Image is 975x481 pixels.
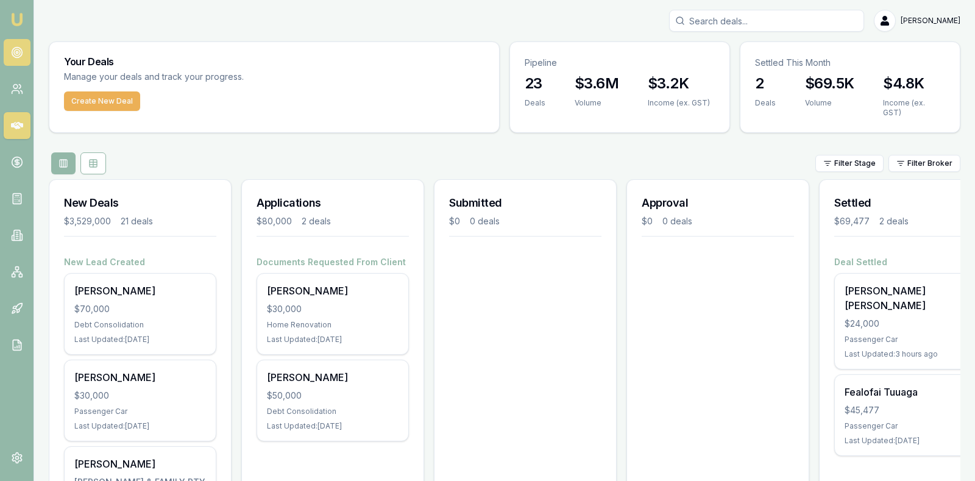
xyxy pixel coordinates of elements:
div: Home Renovation [267,320,399,330]
button: Filter Broker [888,155,960,172]
div: Income (ex. GST) [648,98,710,108]
h3: Applications [257,194,409,212]
div: [PERSON_NAME] [74,457,206,471]
div: Volume [805,98,854,108]
div: 2 deals [302,215,331,227]
div: Deals [755,98,776,108]
div: Debt Consolidation [74,320,206,330]
div: 21 deals [121,215,153,227]
h3: $3.6M [575,74,619,93]
div: Last Updated: [DATE] [267,421,399,431]
div: $30,000 [267,303,399,315]
h3: 2 [755,74,776,93]
div: [PERSON_NAME] [267,370,399,385]
h3: Your Deals [64,57,484,66]
h3: $69.5K [805,74,854,93]
p: Manage your deals and track your progress. [64,70,376,84]
div: Income (ex. GST) [883,98,945,118]
div: $3,529,000 [64,215,111,227]
div: $50,000 [267,390,399,402]
div: Deals [525,98,545,108]
span: [PERSON_NAME] [901,16,960,26]
div: $69,477 [834,215,870,227]
h3: $3.2K [648,74,710,93]
div: $80,000 [257,215,292,227]
div: $30,000 [74,390,206,402]
h3: New Deals [64,194,216,212]
div: Last Updated: [DATE] [267,335,399,344]
div: [PERSON_NAME] [74,370,206,385]
div: [PERSON_NAME] [267,283,399,298]
button: Filter Stage [815,155,884,172]
span: Filter Stage [834,159,876,168]
div: $0 [642,215,653,227]
div: $0 [449,215,460,227]
div: 0 deals [662,215,692,227]
h3: $4.8K [883,74,945,93]
h4: New Lead Created [64,256,216,268]
h3: Submitted [449,194,601,212]
div: Volume [575,98,619,108]
div: Passenger Car [74,407,206,416]
h3: Approval [642,194,794,212]
h3: 23 [525,74,545,93]
p: Pipeline [525,57,715,69]
h4: Documents Requested From Client [257,256,409,268]
div: 0 deals [470,215,500,227]
p: Settled This Month [755,57,945,69]
div: Debt Consolidation [267,407,399,416]
div: 2 deals [879,215,909,227]
div: Last Updated: [DATE] [74,421,206,431]
img: emu-icon-u.png [10,12,24,27]
span: Filter Broker [907,159,952,168]
div: $70,000 [74,303,206,315]
div: Last Updated: [DATE] [74,335,206,344]
button: Create New Deal [64,91,140,111]
input: Search deals [669,10,864,32]
div: [PERSON_NAME] [74,283,206,298]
